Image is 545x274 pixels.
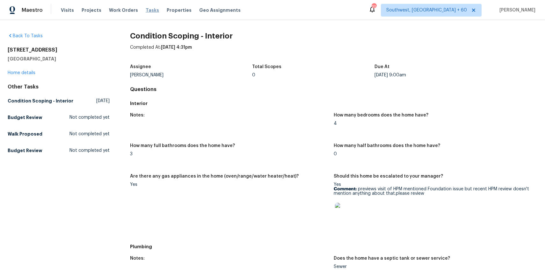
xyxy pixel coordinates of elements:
[130,33,537,39] h2: Condition Scoping - Interior
[374,65,389,69] h5: Due At
[252,65,281,69] h5: Total Scopes
[334,256,450,261] h5: Does the home have a septic tank or sewer service?
[386,7,467,13] span: Southwest, [GEOGRAPHIC_DATA] + 60
[334,182,532,227] div: Yes
[8,84,110,90] div: Other Tasks
[130,65,151,69] h5: Assignee
[199,7,241,13] span: Geo Assignments
[8,56,110,62] h5: [GEOGRAPHIC_DATA]
[334,121,532,126] div: 4
[69,114,110,121] span: Not completed yet
[334,152,532,156] div: 0
[334,187,532,196] p: previews visit of HPM mentioned Foundation issue but recent HPM review doesn't mention anything a...
[61,7,74,13] span: Visits
[374,73,497,77] div: [DATE] 9:00am
[146,8,159,12] span: Tasks
[130,256,145,261] h5: Notes:
[109,7,138,13] span: Work Orders
[8,47,110,53] h2: [STREET_ADDRESS]
[334,113,428,117] h5: How many bedrooms does the home have?
[8,98,73,104] h5: Condition Scoping - Interior
[334,187,357,191] b: Comment:
[8,71,35,75] a: Home details
[69,131,110,137] span: Not completed yet
[130,73,252,77] div: [PERSON_NAME]
[130,44,537,61] div: Completed At:
[161,45,192,50] span: [DATE] 4:31pm
[8,95,110,107] a: Condition Scoping - Interior[DATE]
[334,144,440,148] h5: How many half bathrooms does the home have?
[8,114,42,121] h5: Budget Review
[497,7,535,13] span: [PERSON_NAME]
[8,131,42,137] h5: Walk Proposed
[8,34,43,38] a: Back To Tasks
[130,100,537,107] h5: Interior
[334,174,443,179] h5: Should this home be escalated to your manager?
[96,98,110,104] span: [DATE]
[372,4,376,10] div: 700
[22,7,43,13] span: Maestro
[69,147,110,154] span: Not completed yet
[130,174,299,179] h5: Are there any gas appliances in the home (oven/range/water heater/heat)?
[130,182,329,187] div: Yes
[130,86,537,93] h4: Questions
[334,264,532,269] div: Sewer
[130,144,235,148] h5: How many full bathrooms does the home have?
[130,243,537,250] h5: Plumbing
[130,113,145,117] h5: Notes:
[252,73,374,77] div: 0
[8,147,42,154] h5: Budget Review
[82,7,101,13] span: Projects
[130,152,329,156] div: 3
[167,7,192,13] span: Properties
